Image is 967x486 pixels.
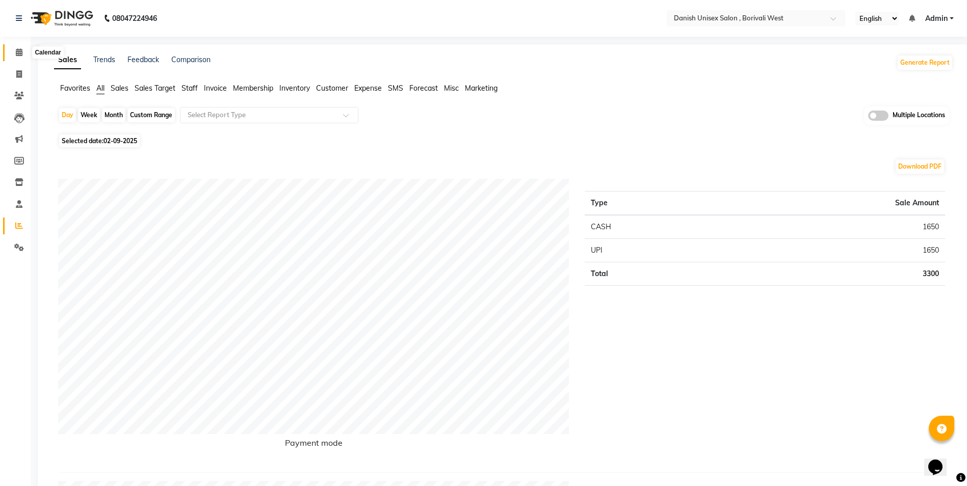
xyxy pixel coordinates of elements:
[585,238,717,262] td: UPI
[60,84,90,93] span: Favorites
[465,84,498,93] span: Marketing
[127,55,159,64] a: Feedback
[26,4,96,33] img: logo
[135,84,175,93] span: Sales Target
[59,108,76,122] div: Day
[896,159,944,174] button: Download PDF
[181,84,198,93] span: Staff
[717,215,945,239] td: 1650
[204,84,227,93] span: Invoice
[585,215,717,239] td: CASH
[409,84,438,93] span: Forecast
[279,84,310,93] span: Inventory
[171,55,211,64] a: Comparison
[388,84,403,93] span: SMS
[233,84,273,93] span: Membership
[59,134,140,147] span: Selected date:
[924,445,957,476] iframe: chat widget
[717,238,945,262] td: 1650
[925,13,948,24] span: Admin
[96,84,104,93] span: All
[111,84,128,93] span: Sales
[103,137,137,145] span: 02-09-2025
[93,55,115,64] a: Trends
[717,262,945,285] td: 3300
[127,108,175,122] div: Custom Range
[78,108,100,122] div: Week
[32,46,63,59] div: Calendar
[717,191,945,215] th: Sale Amount
[112,4,157,33] b: 08047224946
[898,56,952,70] button: Generate Report
[316,84,348,93] span: Customer
[58,438,569,452] h6: Payment mode
[585,262,717,285] td: Total
[893,111,945,121] span: Multiple Locations
[102,108,125,122] div: Month
[354,84,382,93] span: Expense
[585,191,717,215] th: Type
[444,84,459,93] span: Misc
